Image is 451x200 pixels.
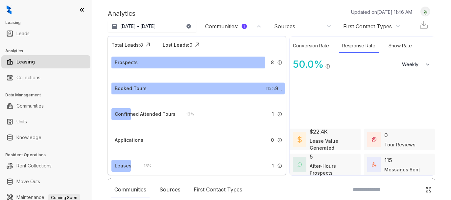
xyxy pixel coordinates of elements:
li: Rent Collections [1,159,90,172]
h3: Analytics [5,48,92,54]
div: Booked Tours [115,85,147,92]
img: Info [325,64,330,69]
div: Show Rate [385,39,415,53]
h3: Leasing [5,20,92,26]
span: 1 [272,162,274,169]
img: AfterHoursConversations [297,162,302,167]
span: 8 [271,59,274,66]
div: After-Hours Prospects [310,162,357,176]
img: Info [277,60,282,65]
p: Updated on [DATE] 11:46 AM [351,9,412,15]
img: LeaseValue [297,136,301,143]
img: Info [281,90,282,91]
img: Info [277,137,282,143]
img: UserAvatar [421,8,430,15]
img: Info [277,163,282,168]
div: Communities [111,182,150,197]
li: Collections [1,71,90,84]
div: Communities : [205,23,247,30]
img: TourReviews [372,137,376,142]
img: Click Icon [425,187,432,193]
div: Total Leads: 8 [111,41,143,48]
div: 13 % [179,111,194,118]
div: Sources [156,182,184,197]
div: Sources [274,23,295,30]
li: Move Outs [1,175,90,188]
div: Tour Reviews [384,141,415,148]
div: 115 [384,156,392,164]
li: Leasing [1,55,90,68]
div: Leases [115,162,131,169]
p: [DATE] - [DATE] [120,23,156,30]
div: Messages Sent [384,166,420,173]
div: First Contact Types [343,23,392,30]
h3: Resident Operations [5,152,92,158]
div: 13 % [137,162,152,169]
li: Leads [1,27,90,40]
p: Analytics [108,9,135,18]
div: 50.0 % [290,57,324,72]
a: Rent Collections [16,159,52,172]
span: 1 [272,111,274,118]
div: Prospects [115,59,138,66]
img: Click Icon [192,40,202,50]
a: Units [16,115,27,128]
button: Weekly [398,59,435,70]
a: Collections [16,71,40,84]
div: Lost Leads: 0 [163,41,192,48]
img: Click Icon [330,58,340,68]
img: Download [419,20,429,30]
img: logo [7,5,12,14]
h3: Data Management [5,92,92,98]
a: Leasing [16,55,35,68]
li: Knowledge [1,131,90,144]
a: Leads [16,27,30,40]
span: 0 [271,137,274,144]
div: 5 [310,153,313,161]
div: First Contact Types [190,182,246,197]
li: Communities [1,99,90,113]
img: Click Icon [143,40,153,50]
div: 113 % [259,85,275,92]
a: Knowledge [16,131,41,144]
a: Move Outs [16,175,40,188]
div: $22.4K [310,128,328,136]
span: 9 [275,85,278,92]
div: 1 [242,24,247,29]
img: TotalFum [372,162,376,167]
img: Info [277,112,282,117]
img: SearchIcon [412,187,417,192]
button: [DATE] - [DATE] [108,20,197,32]
li: Units [1,115,90,128]
div: Response Rate [339,39,379,53]
div: Conversion Rate [290,39,332,53]
div: 0 [384,131,388,139]
div: Lease Value Generated [310,137,358,151]
a: Communities [16,99,44,113]
div: Confirmed Attended Tours [115,111,176,118]
div: Applications [115,137,143,144]
span: Weekly [402,61,422,68]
